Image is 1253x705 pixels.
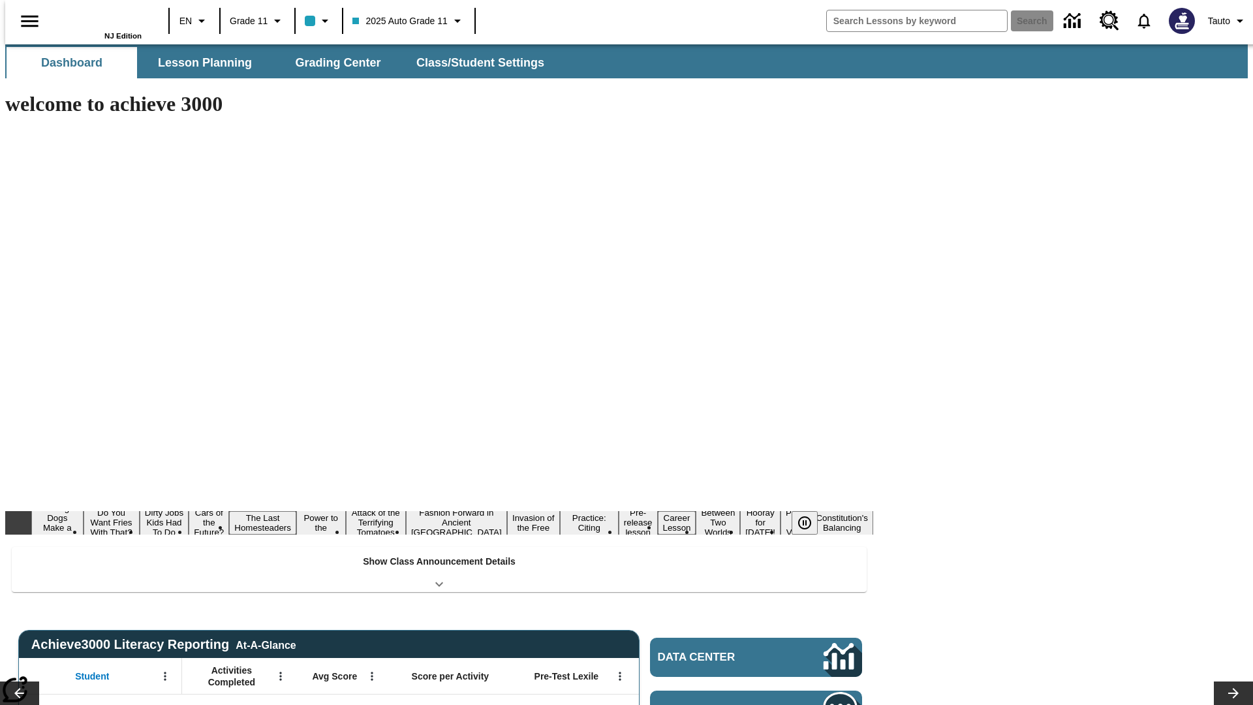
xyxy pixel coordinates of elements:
button: Class color is light blue. Change class color [300,9,338,33]
button: Slide 9 The Invasion of the Free CD [507,501,560,544]
span: NJ Edition [104,32,142,40]
button: Language: EN, Select a language [174,9,215,33]
span: 2025 Auto Grade 11 [352,14,447,28]
button: Select a new avatar [1161,4,1203,38]
button: Class: 2025 Auto Grade 11, Select your class [347,9,470,33]
div: Home [57,5,142,40]
a: Resource Center, Will open in new tab [1092,3,1127,39]
button: Slide 7 Attack of the Terrifying Tomatoes [346,506,406,539]
a: Data Center [1056,3,1092,39]
button: Slide 3 Dirty Jobs Kids Had To Do [140,506,189,539]
button: Open Menu [362,666,382,686]
span: Achieve3000 Literacy Reporting [31,637,296,652]
span: Avg Score [312,670,357,682]
button: Grading Center [273,47,403,78]
button: Pause [792,511,818,535]
button: Slide 16 The Constitution's Balancing Act [811,501,873,544]
button: Slide 11 Pre-release lesson [619,506,658,539]
span: Grading Center [295,55,380,70]
span: Class/Student Settings [416,55,544,70]
div: SubNavbar [5,44,1248,78]
button: Lesson carousel, Next [1214,681,1253,705]
span: Lesson Planning [158,55,252,70]
button: Open Menu [155,666,175,686]
button: Class/Student Settings [406,47,555,78]
button: Dashboard [7,47,137,78]
input: search field [827,10,1007,31]
button: Open Menu [271,666,290,686]
button: Slide 1 Diving Dogs Make a Splash [31,501,84,544]
button: Slide 15 Point of View [781,506,811,539]
span: Pre-Test Lexile [534,670,599,682]
button: Slide 2 Do You Want Fries With That? [84,506,140,539]
button: Slide 10 Mixed Practice: Citing Evidence [560,501,619,544]
a: Data Center [650,638,862,677]
button: Profile/Settings [1203,9,1253,33]
span: Score per Activity [412,670,489,682]
span: Activities Completed [189,665,275,688]
button: Grade: Grade 11, Select a grade [224,9,290,33]
div: SubNavbar [5,47,556,78]
h1: welcome to achieve 3000 [5,92,873,116]
div: At-A-Glance [236,637,296,651]
button: Slide 4 Cars of the Future? [189,506,229,539]
p: Show Class Announcement Details [363,555,516,569]
button: Open side menu [10,2,49,40]
button: Slide 12 Career Lesson [658,511,696,535]
img: Avatar [1169,8,1195,34]
button: Slide 5 The Last Homesteaders [229,511,296,535]
button: Slide 13 Between Two Worlds [696,506,740,539]
span: Student [75,670,109,682]
span: Tauto [1208,14,1230,28]
button: Slide 14 Hooray for Constitution Day! [740,506,781,539]
span: Data Center [658,651,780,664]
span: EN [179,14,192,28]
button: Lesson Planning [140,47,270,78]
a: Home [57,6,142,32]
div: Show Class Announcement Details [12,547,867,592]
div: Pause [792,511,831,535]
span: Grade 11 [230,14,268,28]
button: Slide 8 Fashion Forward in Ancient Rome [406,506,507,539]
span: Dashboard [41,55,102,70]
button: Open Menu [610,666,630,686]
a: Notifications [1127,4,1161,38]
button: Slide 6 Solar Power to the People [296,501,346,544]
